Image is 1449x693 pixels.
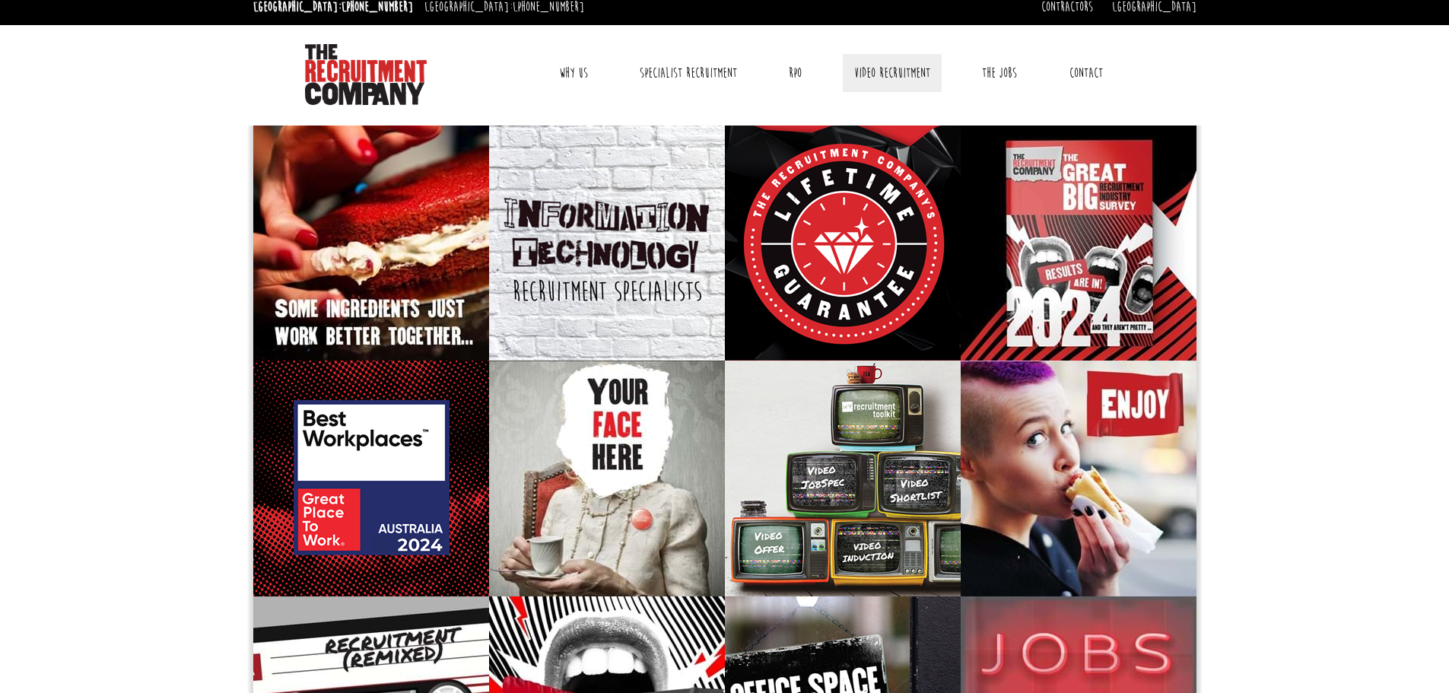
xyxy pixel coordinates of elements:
[777,54,813,92] a: RPO
[305,44,427,105] img: The Recruitment Company
[843,54,942,92] a: Video Recruitment
[971,54,1028,92] a: The Jobs
[1058,54,1114,92] a: Contact
[548,54,599,92] a: Why Us
[628,54,748,92] a: Specialist Recruitment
